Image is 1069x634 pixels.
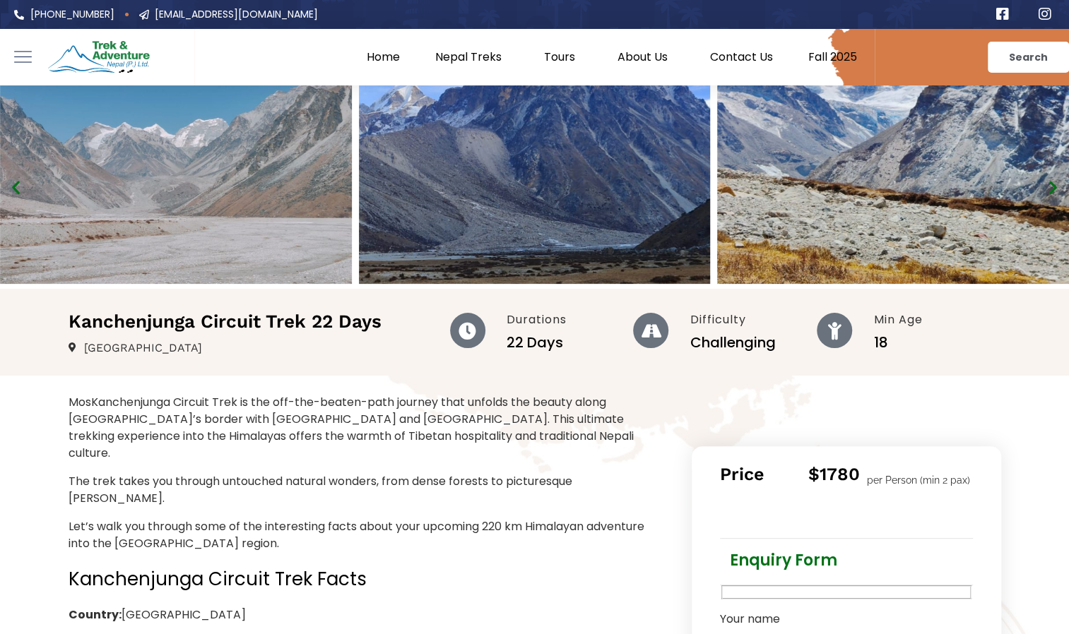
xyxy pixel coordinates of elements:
[720,553,846,570] li: Enquiry Form
[69,518,664,552] p: Let’s walk you through some of the interesting facts about your upcoming 220 km Himalayan adventu...
[359,85,711,284] img: WhatsApp Image 2024-08-27 at 16.13.07 (1)
[717,85,1069,284] img: WhatsApp Image 2024-08-27 at 16.13.07 (2)
[717,85,1069,289] a: WhatsApp Image 2024-08-27 at 16.13.07 (2)
[194,50,875,64] nav: Menu
[1044,179,1062,196] div: Next slide
[69,606,122,623] b: Country:
[866,474,969,486] span: per Person (min 2 pax)
[720,461,808,488] h3: Price
[27,7,114,22] span: [PHONE_NUMBER]
[729,549,837,571] a: Enquiry Form
[69,310,429,334] h2: Kanchenjunga Circuit Trek 22 Days
[791,50,875,64] a: Fall 2025
[151,7,318,22] span: [EMAIL_ADDRESS][DOMAIN_NAME]
[988,42,1069,73] a: Search
[507,311,634,328] h5: Durations
[46,38,152,77] img: Trek & Adventure Nepal
[418,50,526,64] a: Nepal Treks
[81,341,202,354] span: [GEOGRAPHIC_DATA]
[359,85,711,289] div: 11 / 12
[349,50,418,64] a: Home
[507,333,563,352] span: 22 Days
[690,333,775,352] span: Challenging
[720,611,780,627] label: Your name
[808,461,866,488] h3: $1780
[873,311,1000,328] h5: Min Age
[692,50,791,64] a: Contact Us
[122,606,246,623] span: [GEOGRAPHIC_DATA]
[359,85,711,289] a: WhatsApp Image 2024-08-27 at 16.13.07 (1)
[600,50,692,64] a: About Us
[69,394,634,461] span: MosKanchenjunga Circuit Trek is the off-the-beaten-path journey that unfolds the beauty along [GE...
[7,179,25,196] div: Previous slide
[69,566,367,592] span: Kanchenjunga Circuit Trek Facts
[526,50,600,64] a: Tours
[690,311,817,328] h5: Difficulty
[873,333,887,352] span: 18
[1009,52,1048,62] span: Search
[69,473,572,506] span: The trek takes you through untouched natural wonders, from dense forests to picturesque [PERSON_N...
[717,85,1069,289] div: 12 / 12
